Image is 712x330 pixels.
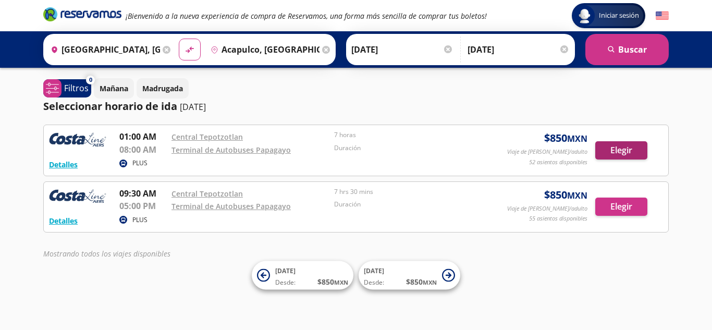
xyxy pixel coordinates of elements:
[544,130,587,146] span: $ 850
[119,200,166,212] p: 05:00 PM
[529,158,587,167] p: 52 asientos disponibles
[46,36,160,63] input: Buscar Origen
[49,187,106,208] img: RESERVAMOS
[507,148,587,156] p: Viaje de [PERSON_NAME]/adulto
[171,132,243,142] a: Central Tepotzotlan
[49,215,78,226] button: Detalles
[119,130,166,143] p: 01:00 AM
[142,83,183,94] p: Madrugada
[132,215,148,225] p: PLUS
[334,130,492,140] p: 7 horas
[132,158,148,168] p: PLUS
[43,249,170,259] em: Mostrando todos los viajes disponibles
[252,261,353,290] button: [DATE]Desde:$850MXN
[529,214,587,223] p: 55 asientos disponibles
[595,10,643,21] span: Iniciar sesión
[585,34,669,65] button: Buscar
[49,130,106,151] img: RESERVAMOS
[64,82,89,94] p: Filtros
[334,200,492,209] p: Duración
[43,6,121,22] i: Brand Logo
[43,99,177,114] p: Seleccionar horario de ida
[656,9,669,22] button: English
[43,6,121,25] a: Brand Logo
[94,78,134,99] button: Mañana
[126,11,487,21] em: ¡Bienvenido a la nueva experiencia de compra de Reservamos, una forma más sencilla de comprar tus...
[364,278,384,287] span: Desde:
[406,276,437,287] span: $ 850
[334,143,492,153] p: Duración
[119,143,166,156] p: 08:00 AM
[171,145,291,155] a: Terminal de Autobuses Papagayo
[171,189,243,199] a: Central Tepotzotlan
[171,201,291,211] a: Terminal de Autobuses Papagayo
[595,141,647,160] button: Elegir
[100,83,128,94] p: Mañana
[317,276,348,287] span: $ 850
[43,79,91,97] button: 0Filtros
[468,36,570,63] input: Opcional
[137,78,189,99] button: Madrugada
[359,261,460,290] button: [DATE]Desde:$850MXN
[544,187,587,203] span: $ 850
[275,278,296,287] span: Desde:
[119,187,166,200] p: 09:30 AM
[180,101,206,113] p: [DATE]
[206,36,320,63] input: Buscar Destino
[351,36,453,63] input: Elegir Fecha
[334,278,348,286] small: MXN
[567,133,587,144] small: MXN
[49,159,78,170] button: Detalles
[364,266,384,275] span: [DATE]
[507,204,587,213] p: Viaje de [PERSON_NAME]/adulto
[275,266,296,275] span: [DATE]
[595,198,647,216] button: Elegir
[334,187,492,197] p: 7 hrs 30 mins
[89,76,92,84] span: 0
[567,190,587,201] small: MXN
[423,278,437,286] small: MXN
